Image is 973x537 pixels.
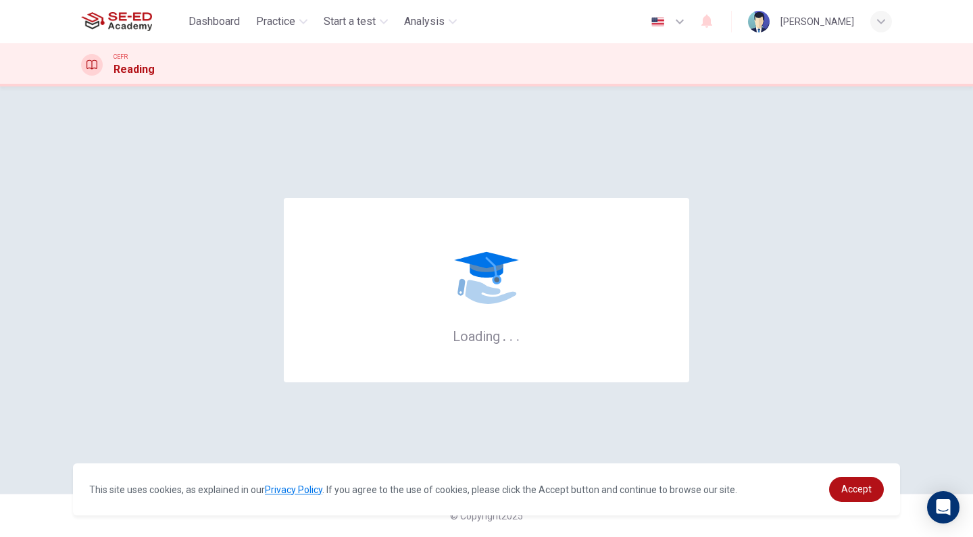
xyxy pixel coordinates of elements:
img: Profile picture [748,11,770,32]
span: Dashboard [189,14,240,30]
span: CEFR [114,52,128,61]
img: SE-ED Academy logo [81,8,152,35]
h6: . [509,324,514,346]
div: cookieconsent [73,463,900,515]
button: Practice [251,9,313,34]
span: © Copyright 2025 [450,511,523,521]
h6: . [502,324,507,346]
h6: . [516,324,520,346]
h6: Loading [453,327,520,344]
span: Practice [256,14,295,30]
a: Privacy Policy [265,484,322,495]
span: Start a test [324,14,376,30]
button: Analysis [399,9,462,34]
span: Analysis [404,14,445,30]
div: [PERSON_NAME] [780,14,854,30]
a: dismiss cookie message [829,477,884,502]
div: Open Intercom Messenger [927,491,959,523]
a: SE-ED Academy logo [81,8,183,35]
span: This site uses cookies, as explained in our . If you agree to the use of cookies, please click th... [89,484,737,495]
h1: Reading [114,61,155,78]
img: en [649,17,666,27]
button: Start a test [318,9,393,34]
span: Accept [841,484,872,494]
button: Dashboard [183,9,245,34]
